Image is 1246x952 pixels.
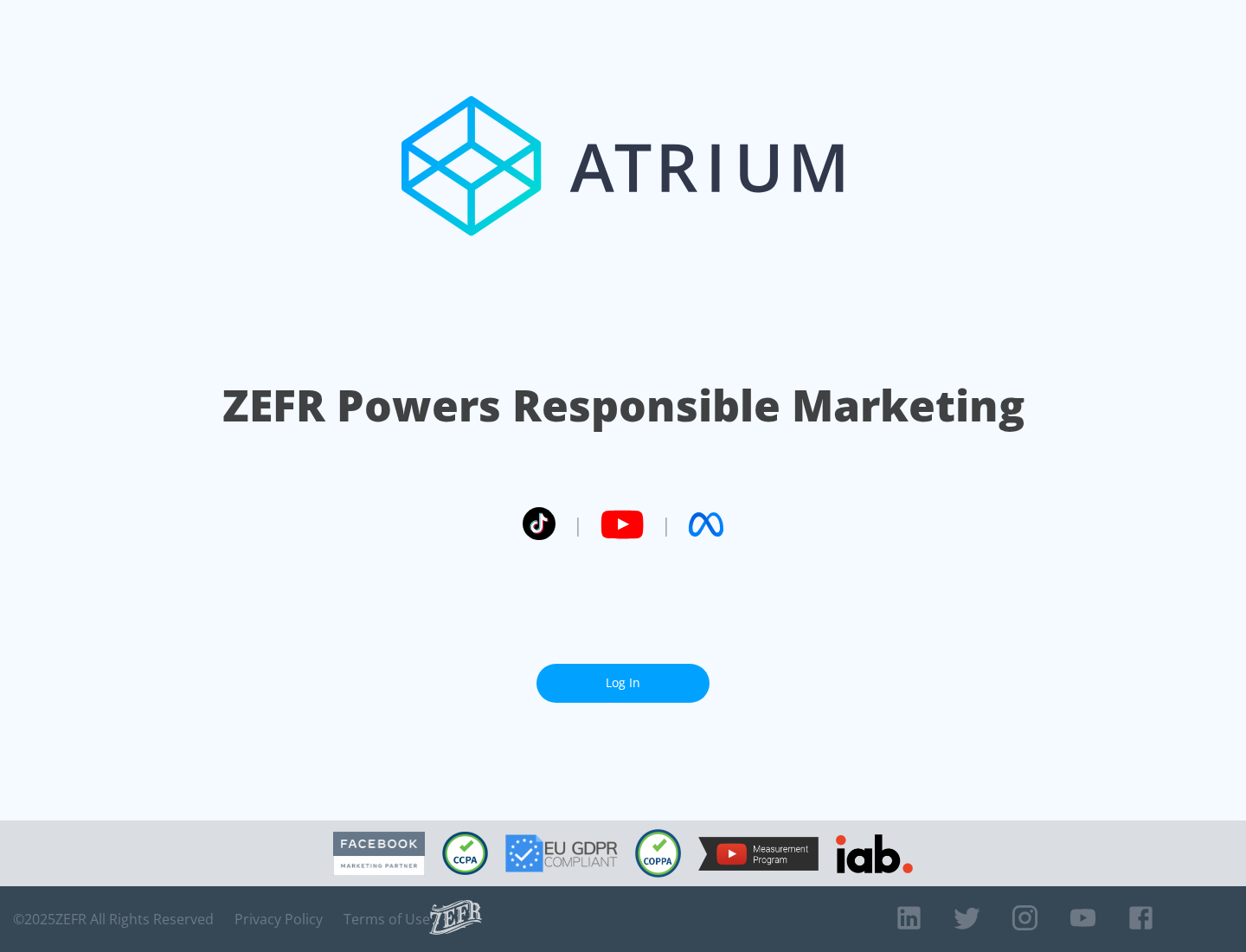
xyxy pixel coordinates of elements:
span: © 2025 ZEFR All Rights Reserved [13,910,214,928]
a: Terms of Use [344,910,430,928]
span: | [661,511,671,537]
h1: ZEFR Powers Responsible Marketing [222,376,1024,435]
img: COPPA Compliant [635,829,681,878]
span: | [573,511,583,537]
img: YouTube Measurement Program [698,837,819,871]
img: IAB [836,834,913,873]
img: Facebook Marketing Partner [333,832,425,876]
img: CCPA Compliant [442,832,488,875]
a: Log In [536,664,710,703]
a: Privacy Policy [234,910,323,928]
img: GDPR Compliant [505,834,618,872]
